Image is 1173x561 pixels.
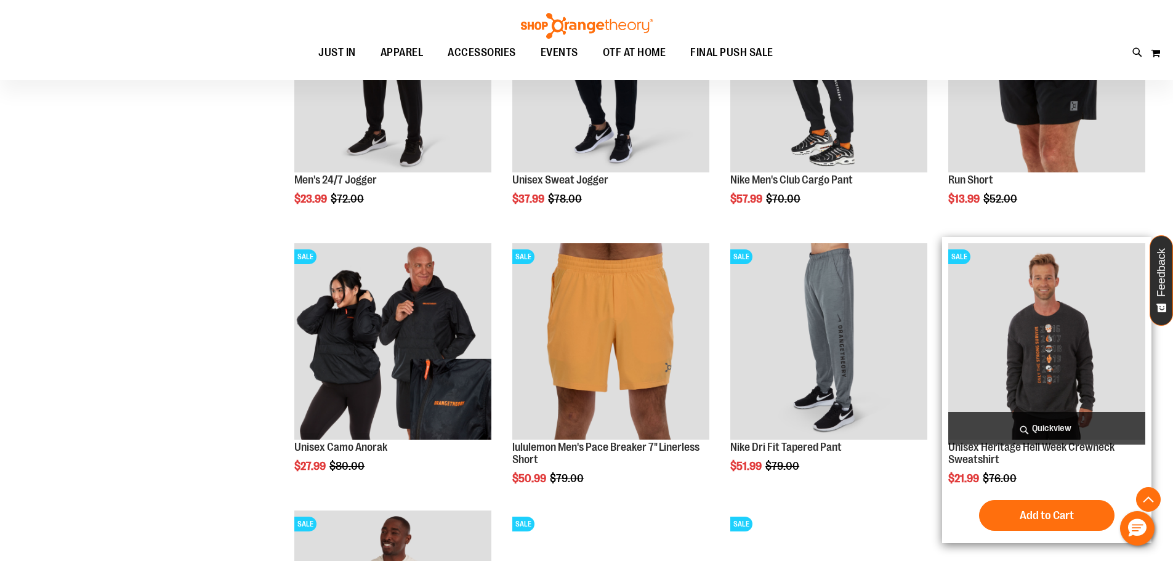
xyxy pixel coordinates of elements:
span: SALE [730,249,752,264]
a: EVENTS [528,39,591,67]
img: Product image for Unisex Camo Anorak [294,243,491,440]
a: ACCESSORIES [435,39,528,67]
div: product [288,237,498,504]
div: product [506,237,715,516]
span: $78.00 [548,193,584,205]
button: Back To Top [1136,487,1161,512]
a: OTF AT HOME [591,39,679,67]
a: Unisex Camo Anorak [294,441,387,453]
div: product [724,237,933,504]
span: SALE [730,517,752,531]
button: Add to Cart [979,500,1115,531]
span: $13.99 [948,193,982,205]
span: $51.99 [730,460,764,472]
span: FINAL PUSH SALE [690,39,773,67]
span: SALE [294,517,316,531]
a: Product image for Nike Dri Fit Tapered PantSALE [730,243,927,442]
span: $80.00 [329,460,366,472]
span: $79.00 [550,472,586,485]
span: $27.99 [294,460,328,472]
a: Run Short [948,174,993,186]
span: SALE [294,249,316,264]
img: Shop Orangetheory [519,13,655,39]
a: JUST IN [306,39,368,67]
span: SALE [512,517,534,531]
a: Product image for Unisex Camo AnorakSALE [294,243,491,442]
span: $50.99 [512,472,548,485]
a: Quickview [948,412,1145,445]
a: FINAL PUSH SALE [678,39,786,67]
span: $72.00 [331,193,366,205]
span: $79.00 [765,460,801,472]
span: $52.00 [983,193,1019,205]
img: Product image for Nike Dri Fit Tapered Pant [730,243,927,440]
a: Men's 24/7 Jogger [294,174,377,186]
img: Product image for Unisex Heritage Hell Week Crewneck Sweatshirt [948,243,1145,440]
span: APPAREL [381,39,424,67]
button: Feedback - Show survey [1150,235,1173,326]
a: APPAREL [368,39,436,67]
img: Product image for lululemon Pace Breaker Short 7in Linerless [512,243,709,440]
span: OTF AT HOME [603,39,666,67]
a: Product image for lululemon Pace Breaker Short 7in LinerlessSALE [512,243,709,442]
span: ACCESSORIES [448,39,516,67]
a: Nike Men's Club Cargo Pant [730,174,853,186]
span: EVENTS [541,39,578,67]
span: Feedback [1156,248,1167,297]
span: $21.99 [948,472,981,485]
a: Product image for Unisex Heritage Hell Week Crewneck SweatshirtSALE [948,243,1145,442]
span: SALE [512,249,534,264]
span: SALE [948,249,970,264]
button: Hello, have a question? Let’s chat. [1120,511,1155,546]
span: $76.00 [983,472,1018,485]
a: Nike Dri Fit Tapered Pant [730,441,842,453]
span: Add to Cart [1020,509,1074,522]
div: product [942,237,1151,543]
span: JUST IN [318,39,356,67]
a: lululemon Men's Pace Breaker 7" Linerless Short [512,441,699,466]
a: Unisex Heritage Hell Week Crewneck Sweatshirt [948,441,1115,466]
span: $57.99 [730,193,764,205]
span: $23.99 [294,193,329,205]
span: $70.00 [766,193,802,205]
a: Unisex Sweat Jogger [512,174,608,186]
span: $37.99 [512,193,546,205]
